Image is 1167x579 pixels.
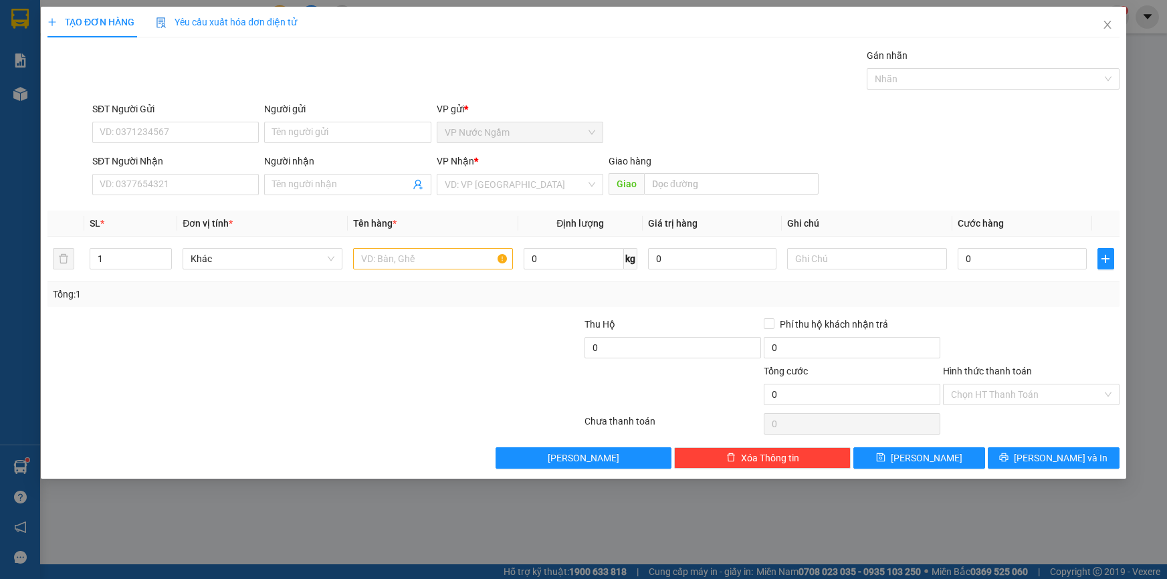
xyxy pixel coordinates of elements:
div: SĐT Người Gửi [92,102,259,116]
span: VP Nước Ngầm [445,122,595,142]
label: Hình thức thanh toán [943,366,1032,376]
button: plus [1097,248,1114,269]
span: Tên hàng [353,218,397,229]
span: Tổng cước [764,366,808,376]
input: Dọc đường [644,173,819,195]
span: plus [47,17,57,27]
div: SĐT Người Nhận [92,154,259,168]
span: close [1102,19,1113,30]
span: Yêu cầu xuất hóa đơn điện tử [156,17,297,27]
span: [PERSON_NAME] [891,451,962,465]
button: [PERSON_NAME] [496,447,672,469]
span: Giao [609,173,644,195]
span: save [876,453,885,463]
span: Giá trị hàng [648,218,698,229]
span: [PERSON_NAME] [548,451,619,465]
div: Người gửi [264,102,431,116]
span: Phí thu hộ khách nhận trả [774,317,893,332]
span: [PERSON_NAME] và In [1015,451,1108,465]
span: Khác [191,249,334,269]
span: Đơn vị tính [183,218,233,229]
button: Close [1089,7,1126,44]
span: Định lượng [556,218,604,229]
span: Thu Hộ [585,319,615,330]
span: user-add [413,179,423,190]
span: plus [1098,253,1113,264]
div: VP gửi [437,102,603,116]
span: VP Nhận [437,156,474,166]
div: Tổng: 1 [53,287,451,302]
button: printer[PERSON_NAME] và In [988,447,1120,469]
span: Cước hàng [958,218,1004,229]
input: VD: Bàn, Ghế [353,248,513,269]
input: Ghi Chú [787,248,947,269]
div: Người nhận [264,154,431,168]
span: SL [90,218,100,229]
button: deleteXóa Thông tin [674,447,851,469]
span: kg [624,248,637,269]
span: Xóa Thông tin [741,451,799,465]
button: save[PERSON_NAME] [853,447,985,469]
input: 0 [648,248,777,269]
span: delete [726,453,736,463]
span: Giao hàng [609,156,651,166]
button: delete [53,248,74,269]
span: printer [1000,453,1009,463]
th: Ghi chú [782,211,952,237]
span: TẠO ĐƠN HÀNG [47,17,134,27]
label: Gán nhãn [867,50,908,61]
img: icon [156,17,167,28]
div: Chưa thanh toán [584,414,763,437]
